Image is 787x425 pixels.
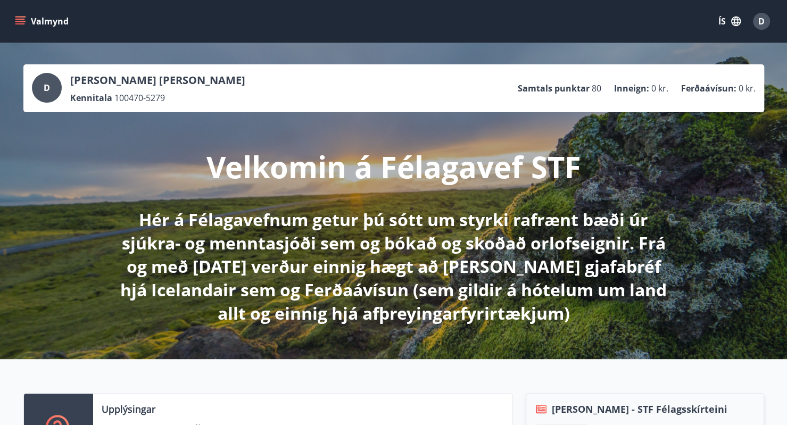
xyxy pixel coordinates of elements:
[518,82,590,94] p: Samtals punktar
[614,82,649,94] p: Inneign :
[651,82,668,94] span: 0 kr.
[206,146,581,187] p: Velkomin á Félagavef STF
[70,92,112,104] p: Kennitala
[13,12,73,31] button: menu
[739,82,756,94] span: 0 kr.
[114,92,165,104] span: 100470-5279
[681,82,736,94] p: Ferðaávísun :
[70,73,245,88] p: [PERSON_NAME] [PERSON_NAME]
[758,15,765,27] span: D
[749,9,774,34] button: D
[102,402,155,416] p: Upplýsingar
[592,82,601,94] span: 80
[713,12,747,31] button: ÍS
[44,82,50,94] span: D
[552,402,727,416] span: [PERSON_NAME] - STF Félagsskírteini
[113,208,675,325] p: Hér á Félagavefnum getur þú sótt um styrki rafrænt bæði úr sjúkra- og menntasjóði sem og bókað og...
